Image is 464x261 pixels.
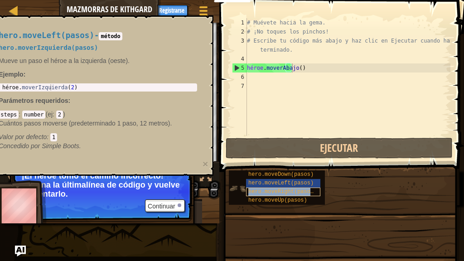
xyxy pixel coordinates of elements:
[56,111,63,119] code: 2
[68,97,71,104] font: :
[203,159,208,169] font: ×
[50,133,57,141] code: 1
[19,111,20,118] font: :
[63,111,65,118] font: )
[24,71,26,78] font: :
[47,133,48,140] font: :
[94,31,99,40] font: -
[42,142,81,150] font: Simple Boots.
[45,111,48,118] font: (
[22,111,45,119] code: number
[48,111,53,118] font: ej
[53,111,54,118] font: :
[99,32,122,40] code: método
